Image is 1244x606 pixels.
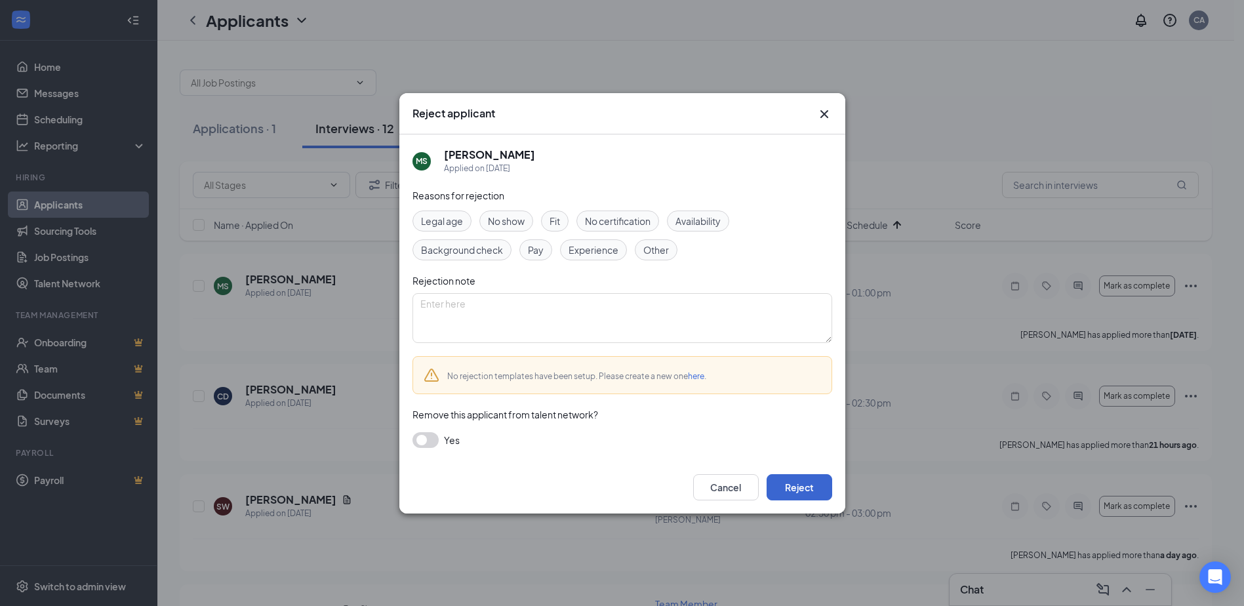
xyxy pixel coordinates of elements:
[528,243,544,257] span: Pay
[412,275,475,287] span: Rejection note
[643,243,669,257] span: Other
[421,243,503,257] span: Background check
[444,148,535,162] h5: [PERSON_NAME]
[1199,561,1231,593] div: Open Intercom Messenger
[675,214,721,228] span: Availability
[767,474,832,500] button: Reject
[412,106,495,121] h3: Reject applicant
[421,214,463,228] span: Legal age
[444,432,460,448] span: Yes
[816,106,832,122] svg: Cross
[424,367,439,383] svg: Warning
[412,190,504,201] span: Reasons for rejection
[412,409,598,420] span: Remove this applicant from talent network?
[444,162,535,175] div: Applied on [DATE]
[488,214,525,228] span: No show
[585,214,651,228] span: No certification
[816,106,832,122] button: Close
[693,474,759,500] button: Cancel
[569,243,618,257] span: Experience
[416,155,428,167] div: MS
[550,214,560,228] span: Fit
[688,371,704,381] a: here
[447,371,706,381] span: No rejection templates have been setup. Please create a new one .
